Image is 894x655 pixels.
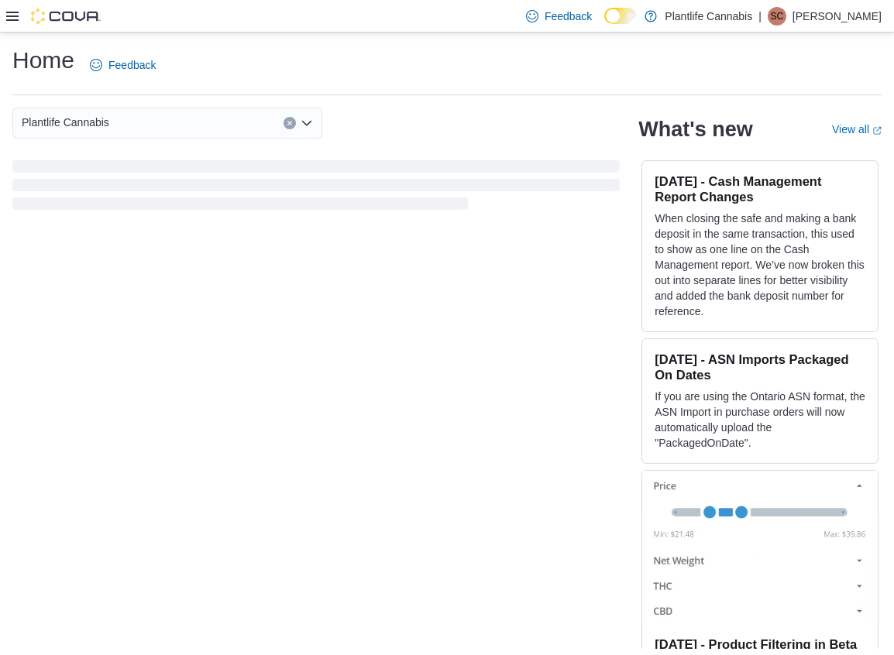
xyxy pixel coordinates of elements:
[545,9,592,24] span: Feedback
[768,7,786,26] div: Sebastian Cardinal
[604,8,637,24] input: Dark Mode
[108,57,156,73] span: Feedback
[301,117,313,129] button: Open list of options
[793,7,882,26] p: [PERSON_NAME]
[22,113,109,132] span: Plantlife Cannabis
[655,211,865,319] p: When closing the safe and making a bank deposit in the same transaction, this used to show as one...
[520,1,598,32] a: Feedback
[12,163,620,213] span: Loading
[655,173,865,204] h3: [DATE] - Cash Management Report Changes
[284,117,296,129] button: Clear input
[832,123,882,135] a: View allExternal link
[31,9,101,24] img: Cova
[665,7,752,26] p: Plantlife Cannabis
[771,7,784,26] span: SC
[638,117,752,142] h2: What's new
[655,389,865,451] p: If you are using the Ontario ASN format, the ASN Import in purchase orders will now automatically...
[655,352,865,382] h3: [DATE] - ASN Imports Packaged On Dates
[758,7,762,26] p: |
[84,50,162,81] a: Feedback
[604,24,605,25] span: Dark Mode
[872,126,882,135] svg: External link
[12,45,74,76] h1: Home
